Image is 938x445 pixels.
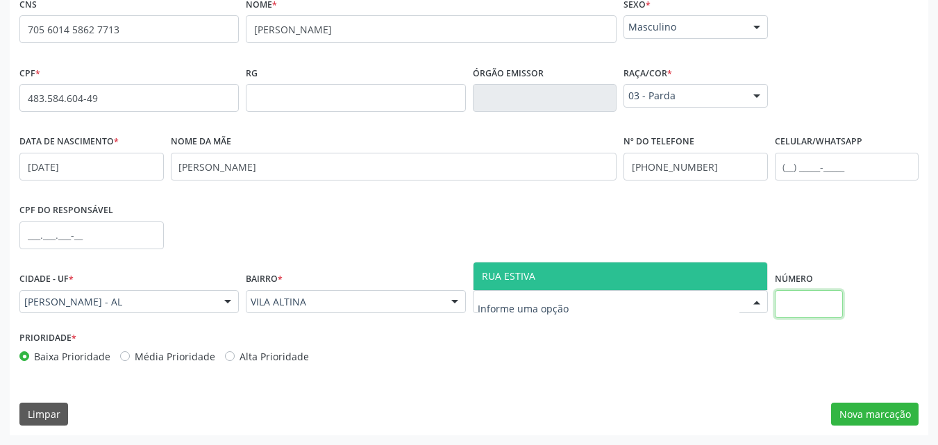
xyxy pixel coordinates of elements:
[251,295,437,309] span: VILA ALTINA
[240,349,309,364] label: Alta Prioridade
[19,269,74,290] label: Cidade - UF
[19,200,113,221] label: CPF do responsável
[775,269,813,290] label: Número
[19,221,164,249] input: ___.___.___-__
[775,131,862,153] label: Celular/WhatsApp
[478,295,739,323] input: Informe uma opção
[171,87,233,103] span: none
[135,349,215,364] label: Média Prioridade
[171,19,233,35] span: none
[171,131,231,153] label: Nome da mãe
[34,349,110,364] label: Baixa Prioridade
[623,131,694,153] label: Nº do Telefone
[19,62,40,84] label: CPF
[246,62,258,84] label: RG
[19,328,76,349] label: Prioridade
[628,20,739,34] span: Masculino
[473,62,544,84] label: Órgão emissor
[482,269,535,283] span: RUA ESTIVA
[623,62,672,84] label: Raça/cor
[24,295,210,309] span: [PERSON_NAME] - AL
[246,269,283,290] label: Bairro
[831,403,919,426] button: Nova marcação
[19,131,119,153] label: Data de nascimento
[623,153,768,180] input: (__) _____-_____
[628,89,739,103] span: 03 - Parda
[775,153,919,180] input: (__) _____-_____
[19,153,164,180] input: __/__/____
